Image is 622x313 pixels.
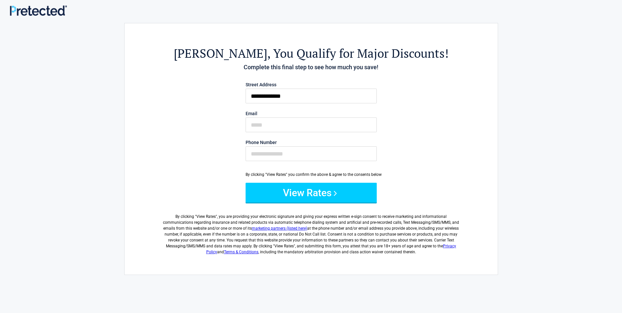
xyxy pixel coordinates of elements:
label: Street Address [246,82,377,87]
a: Terms & Conditions [224,250,258,254]
label: By clicking " ", you are providing your electronic signature and giving your express written e-si... [161,208,462,255]
span: View Rates [196,214,216,219]
h4: Complete this final step to see how much you save! [161,63,462,72]
div: By clicking "View Rates" you confirm the above & agree to the consents below [246,172,377,177]
h2: , You Qualify for Major Discounts! [161,45,462,61]
label: Email [246,111,377,116]
a: marketing partners (listed here) [252,226,307,231]
label: Phone Number [246,140,377,145]
img: Main Logo [10,5,67,15]
button: View Rates [246,183,377,202]
span: [PERSON_NAME] [174,45,267,61]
